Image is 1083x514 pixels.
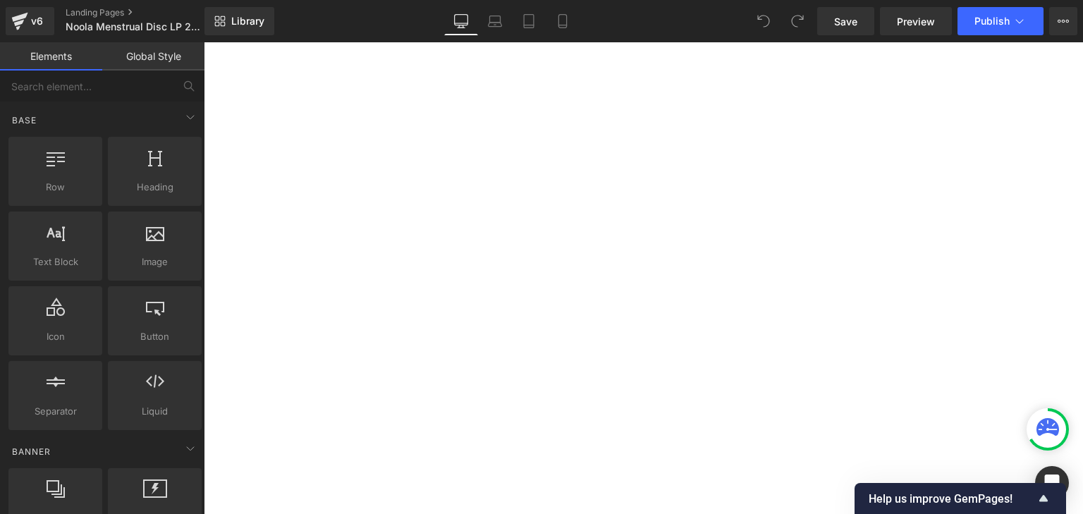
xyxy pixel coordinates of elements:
button: Undo [749,7,778,35]
a: Desktop [444,7,478,35]
span: Image [112,255,197,269]
div: v6 [28,12,46,30]
span: Banner [11,445,52,458]
a: Landing Pages [66,7,228,18]
span: Noola Menstrual Disc LP 2 OFFER 3 [66,21,201,32]
button: Publish [957,7,1044,35]
span: Text Block [13,255,98,269]
span: Heading [112,180,197,195]
a: Tablet [512,7,546,35]
button: Show survey - Help us improve GemPages! [869,490,1052,507]
button: More [1049,7,1077,35]
span: Preview [897,14,935,29]
a: Global Style [102,42,204,71]
span: Publish [974,16,1010,27]
span: Liquid [112,404,197,419]
span: Base [11,114,38,127]
a: Laptop [478,7,512,35]
a: Preview [880,7,952,35]
span: Separator [13,404,98,419]
span: Save [834,14,857,29]
button: Redo [783,7,812,35]
span: Help us improve GemPages! [869,492,1035,506]
a: New Library [204,7,274,35]
div: Open Intercom Messenger [1035,466,1069,500]
span: Button [112,329,197,344]
span: Library [231,15,264,27]
span: Icon [13,329,98,344]
span: Row [13,180,98,195]
a: v6 [6,7,54,35]
a: Mobile [546,7,580,35]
